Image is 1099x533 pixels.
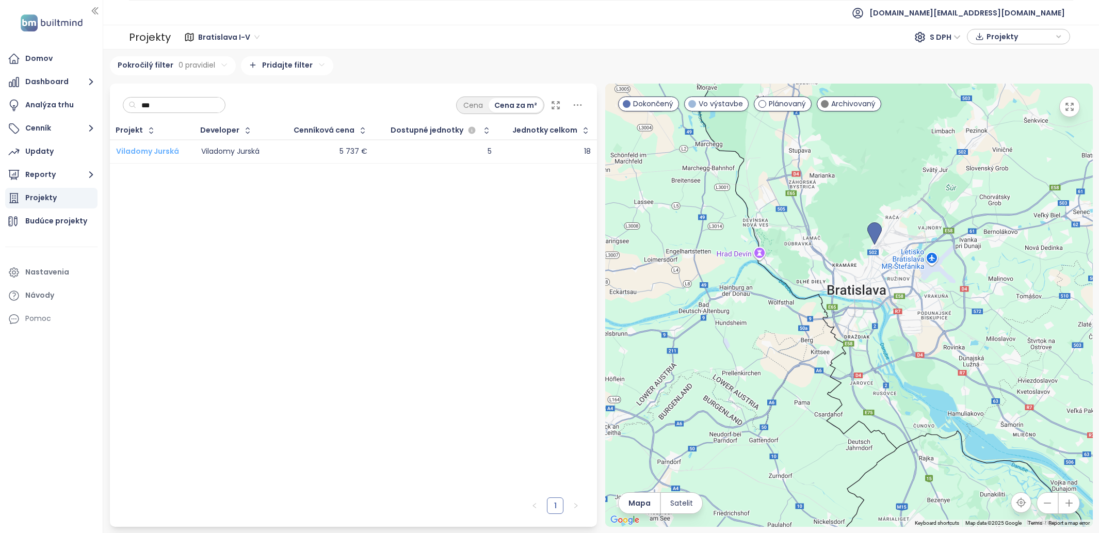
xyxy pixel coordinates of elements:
div: Projekty [129,27,171,47]
a: Updaty [5,141,98,162]
a: Analýza trhu [5,95,98,116]
button: right [568,497,584,514]
div: Nastavenia [25,266,69,279]
span: Projekty [987,29,1053,44]
button: Satelit [661,493,702,513]
div: 5 [488,147,492,156]
a: Open this area in Google Maps (opens a new window) [608,513,642,527]
button: Keyboard shortcuts [915,520,959,527]
div: Pridajte filter [241,56,333,75]
a: Viladomy Jurská [116,146,179,156]
span: Dostupné jednotky [391,127,463,134]
span: Mapa [628,497,651,509]
div: Pomoc [5,309,98,329]
div: Cenníková cena [294,127,354,134]
div: Developer [200,127,239,134]
span: Bratislava I-V [198,29,260,45]
button: Dashboard [5,72,98,92]
div: button [973,29,1064,44]
img: Google [608,513,642,527]
a: Budúce projekty [5,211,98,232]
span: 0 pravidiel [179,59,215,71]
div: Budúce projekty [25,215,87,228]
a: Terms (opens in new tab) [1028,520,1042,526]
a: Domov [5,49,98,69]
div: Jednotky celkom [512,127,577,134]
a: Projekty [5,188,98,208]
div: Domov [25,52,53,65]
div: Cena za m² [489,98,543,112]
span: [DOMAIN_NAME][EMAIL_ADDRESS][DOMAIN_NAME] [869,1,1065,25]
span: S DPH [930,29,961,45]
img: logo [18,12,86,34]
div: Viladomy Jurská [201,147,260,156]
span: Map data ©2025 Google [965,520,1022,526]
button: Cenník [5,118,98,139]
a: Návody [5,285,98,306]
span: Dokončený [633,98,673,109]
li: 1 [547,497,563,514]
a: Report a map error [1048,520,1090,526]
div: Analýza trhu [25,99,74,111]
button: Reporty [5,165,98,185]
div: 5 737 € [340,147,367,156]
div: Dostupné jednotky [391,124,478,137]
li: Nasledujúca strana [568,497,584,514]
div: Projekty [25,191,57,204]
div: 18 [584,147,591,156]
span: Plánovaný [769,98,806,109]
div: Návody [25,289,54,302]
div: Pomoc [25,312,51,325]
span: Archivovaný [831,98,876,109]
div: Updaty [25,145,54,158]
a: Nastavenia [5,262,98,283]
div: Projekt [116,127,143,134]
li: Predchádzajúca strana [526,497,543,514]
span: right [573,503,579,509]
div: Pokročilý filter [110,56,236,75]
div: Cena [458,98,489,112]
button: Mapa [619,493,660,513]
span: Satelit [670,497,693,509]
span: left [531,503,538,509]
button: left [526,497,543,514]
a: 1 [547,498,563,513]
span: Vo výstavbe [699,98,743,109]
